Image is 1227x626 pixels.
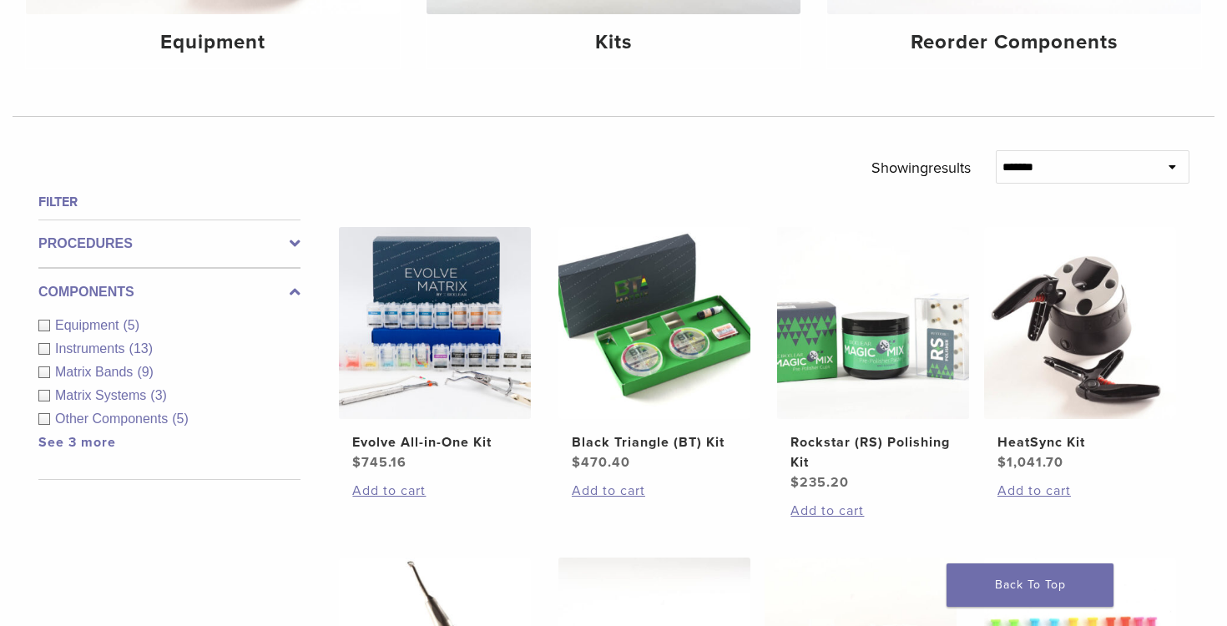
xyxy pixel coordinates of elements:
a: Evolve All-in-One KitEvolve All-in-One Kit $745.16 [338,227,533,472]
span: $ [352,454,361,471]
h2: Black Triangle (BT) Kit [572,432,737,452]
bdi: 470.40 [572,454,630,471]
img: Evolve All-in-One Kit [339,227,531,419]
span: (9) [137,365,154,379]
span: Instruments [55,341,129,356]
a: Add to cart: “Rockstar (RS) Polishing Kit” [790,501,956,521]
span: (3) [150,388,167,402]
bdi: 1,041.70 [997,454,1063,471]
a: Back To Top [947,563,1113,607]
h4: Kits [440,28,787,58]
h2: Rockstar (RS) Polishing Kit [790,432,956,472]
span: $ [572,454,581,471]
span: (5) [124,318,140,332]
a: See 3 more [38,434,116,451]
span: Matrix Systems [55,388,150,402]
h2: HeatSync Kit [997,432,1163,452]
h2: Evolve All-in-One Kit [352,432,518,452]
span: $ [997,454,1007,471]
span: (5) [172,411,189,426]
h4: Equipment [39,28,386,58]
a: Add to cart: “Black Triangle (BT) Kit” [572,481,737,501]
span: $ [790,474,800,491]
img: HeatSync Kit [984,227,1176,419]
span: Other Components [55,411,172,426]
a: Rockstar (RS) Polishing KitRockstar (RS) Polishing Kit $235.20 [776,227,971,492]
span: Equipment [55,318,124,332]
label: Components [38,282,300,302]
bdi: 235.20 [790,474,849,491]
h4: Reorder Components [841,28,1188,58]
label: Procedures [38,234,300,254]
h4: Filter [38,192,300,212]
p: Showing results [871,150,971,185]
bdi: 745.16 [352,454,406,471]
img: Black Triangle (BT) Kit [558,227,750,419]
a: Add to cart: “HeatSync Kit” [997,481,1163,501]
span: Matrix Bands [55,365,137,379]
a: Black Triangle (BT) KitBlack Triangle (BT) Kit $470.40 [558,227,752,472]
span: (13) [129,341,153,356]
a: HeatSync KitHeatSync Kit $1,041.70 [983,227,1178,472]
img: Rockstar (RS) Polishing Kit [777,227,969,419]
a: Add to cart: “Evolve All-in-One Kit” [352,481,518,501]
